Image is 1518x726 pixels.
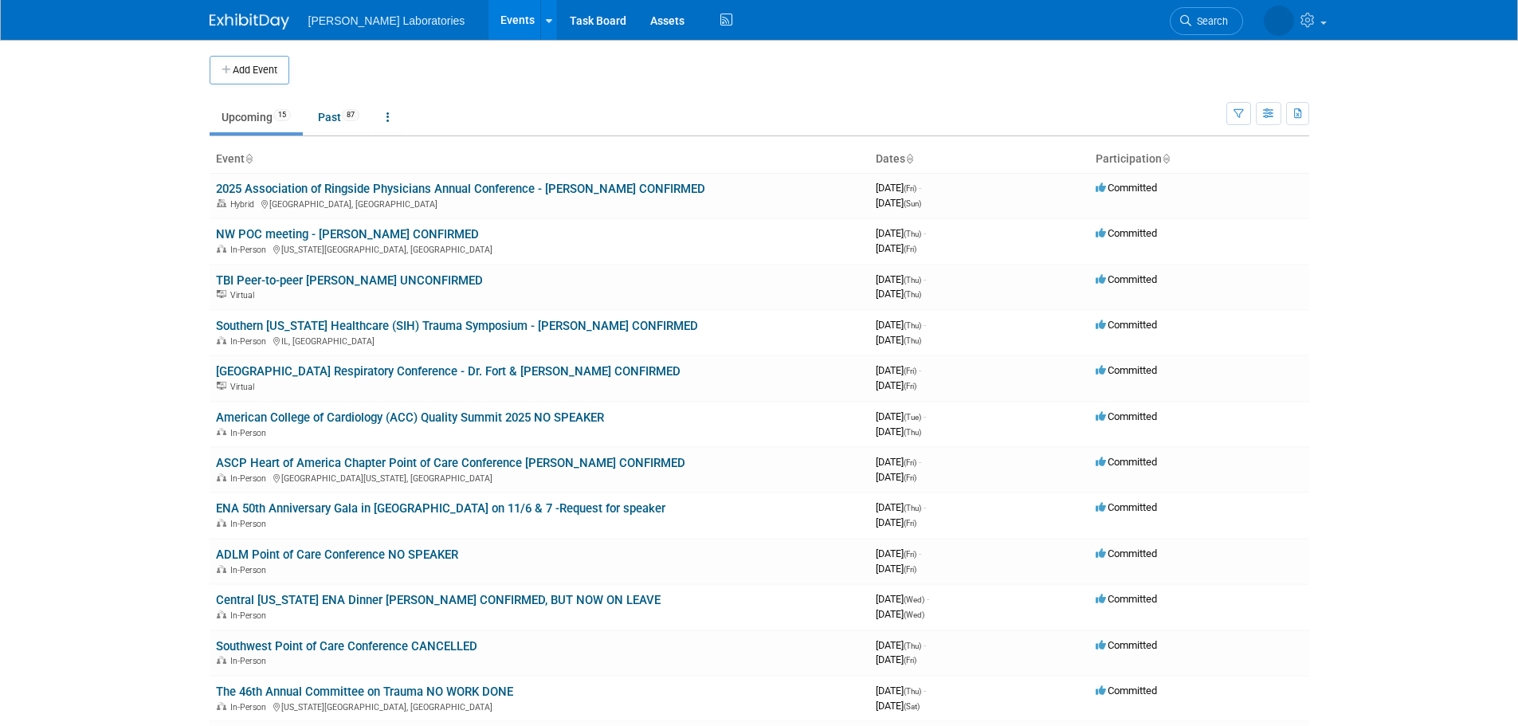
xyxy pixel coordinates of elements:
a: Sort by Event Name [245,152,253,165]
span: In-Person [230,428,271,438]
span: (Fri) [904,382,916,390]
span: In-Person [230,336,271,347]
span: [DATE] [876,334,921,346]
span: (Fri) [904,473,916,482]
span: (Fri) [904,565,916,574]
a: Sort by Participation Type [1162,152,1170,165]
img: In-Person Event [217,519,226,527]
span: - [919,456,921,468]
span: Virtual [230,290,259,300]
div: [US_STATE][GEOGRAPHIC_DATA], [GEOGRAPHIC_DATA] [216,700,863,712]
img: Virtual Event [217,382,226,390]
button: Add Event [210,56,289,84]
span: - [924,227,926,239]
span: - [927,593,929,605]
span: Committed [1096,227,1157,239]
span: Committed [1096,685,1157,697]
span: [DATE] [876,471,916,483]
img: In-Person Event [217,336,226,344]
span: [DATE] [876,700,920,712]
span: (Wed) [904,610,924,619]
span: Committed [1096,639,1157,651]
a: Southern [US_STATE] Healthcare (SIH) Trauma Symposium - [PERSON_NAME] CONFIRMED [216,319,698,333]
a: ASCP Heart of America Chapter Point of Care Conference [PERSON_NAME] CONFIRMED [216,456,685,470]
span: [DATE] [876,653,916,665]
span: [DATE] [876,685,926,697]
span: Committed [1096,593,1157,605]
span: In-Person [230,565,271,575]
span: In-Person [230,656,271,666]
a: 2025 Association of Ringside Physicians Annual Conference - [PERSON_NAME] CONFIRMED [216,182,705,196]
span: 15 [273,109,291,121]
img: Virtual Event [217,290,226,298]
span: (Tue) [904,413,921,422]
span: Committed [1096,456,1157,468]
a: Sort by Start Date [905,152,913,165]
span: [DATE] [876,563,916,575]
span: Search [1191,15,1228,27]
a: Search [1170,7,1243,35]
span: - [919,364,921,376]
span: In-Person [230,245,271,255]
span: [DATE] [876,608,924,620]
img: In-Person Event [217,610,226,618]
img: Tisha Davis [1264,6,1294,36]
a: Southwest Point of Care Conference CANCELLED [216,639,477,653]
img: In-Person Event [217,702,226,710]
span: - [924,685,926,697]
span: [DATE] [876,288,921,300]
span: (Fri) [904,458,916,467]
span: [DATE] [876,273,926,285]
span: [DATE] [876,593,929,605]
span: (Fri) [904,367,916,375]
span: Committed [1096,501,1157,513]
span: (Sat) [904,702,920,711]
div: [US_STATE][GEOGRAPHIC_DATA], [GEOGRAPHIC_DATA] [216,242,863,255]
span: Hybrid [230,199,259,210]
span: - [924,501,926,513]
img: In-Person Event [217,565,226,573]
span: Committed [1096,182,1157,194]
span: [DATE] [876,639,926,651]
a: NW POC meeting - [PERSON_NAME] CONFIRMED [216,227,479,241]
span: (Fri) [904,550,916,559]
span: [DATE] [876,547,921,559]
span: (Thu) [904,276,921,285]
span: Committed [1096,273,1157,285]
a: ENA 50th Anniversary Gala in [GEOGRAPHIC_DATA] on 11/6 & 7 -Request for speaker [216,501,665,516]
span: Virtual [230,382,259,392]
a: TBI Peer-to-peer [PERSON_NAME] UNCONFIRMED [216,273,483,288]
a: The 46th Annual Committee on Trauma NO WORK DONE [216,685,513,699]
span: In-Person [230,519,271,529]
span: (Wed) [904,595,924,604]
span: [DATE] [876,227,926,239]
a: ADLM Point of Care Conference NO SPEAKER [216,547,458,562]
span: (Thu) [904,687,921,696]
span: [DATE] [876,364,921,376]
span: Committed [1096,364,1157,376]
span: - [919,182,921,194]
span: (Thu) [904,504,921,512]
span: [DATE] [876,501,926,513]
span: [DATE] [876,456,921,468]
img: ExhibitDay [210,14,289,29]
span: - [919,547,921,559]
span: In-Person [230,702,271,712]
a: Central [US_STATE] ENA Dinner [PERSON_NAME] CONFIRMED, BUT NOW ON LEAVE [216,593,661,607]
span: [DATE] [876,410,926,422]
div: [GEOGRAPHIC_DATA][US_STATE], [GEOGRAPHIC_DATA] [216,471,863,484]
div: [GEOGRAPHIC_DATA], [GEOGRAPHIC_DATA] [216,197,863,210]
span: [DATE] [876,426,921,438]
span: (Fri) [904,656,916,665]
span: In-Person [230,610,271,621]
span: [PERSON_NAME] Laboratories [308,14,465,27]
span: (Fri) [904,245,916,253]
a: [GEOGRAPHIC_DATA] Respiratory Conference - Dr. Fort & [PERSON_NAME] CONFIRMED [216,364,681,379]
span: 87 [342,109,359,121]
th: Dates [869,146,1089,173]
span: (Thu) [904,230,921,238]
span: Committed [1096,410,1157,422]
span: (Thu) [904,642,921,650]
img: In-Person Event [217,428,226,436]
a: Upcoming15 [210,102,303,132]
